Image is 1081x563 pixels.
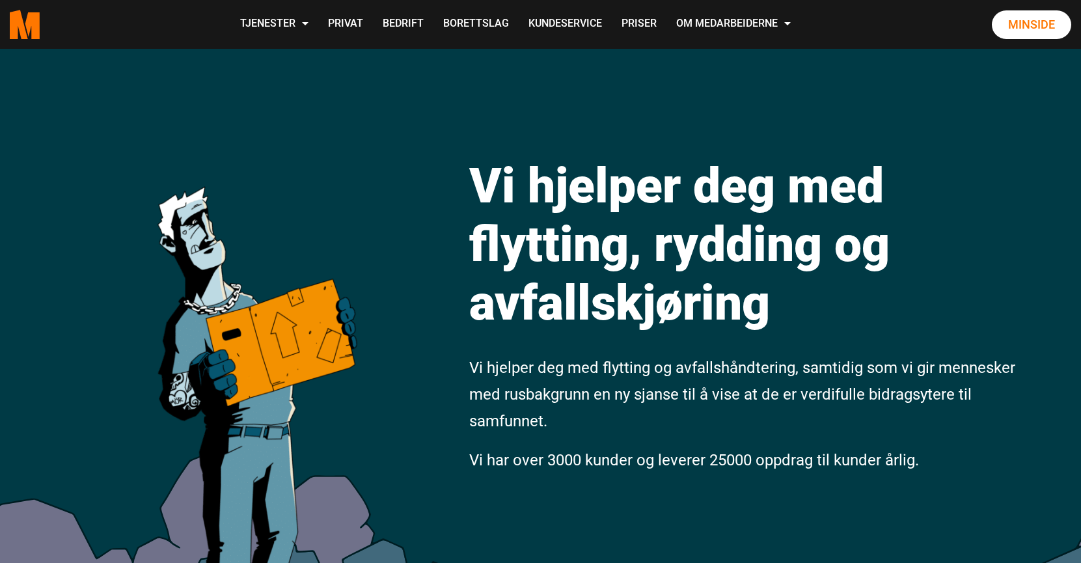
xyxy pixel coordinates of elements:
[373,1,433,48] a: Bedrift
[992,10,1071,39] a: Minside
[433,1,519,48] a: Borettslag
[469,359,1015,430] span: Vi hjelper deg med flytting og avfallshåndtering, samtidig som vi gir mennesker med rusbakgrunn e...
[230,1,318,48] a: Tjenester
[469,451,919,469] span: Vi har over 3000 kunder og leverer 25000 oppdrag til kunder årlig.
[318,1,373,48] a: Privat
[666,1,800,48] a: Om Medarbeiderne
[519,1,612,48] a: Kundeservice
[144,127,368,563] img: medarbeiderne man icon optimized
[612,1,666,48] a: Priser
[469,156,1019,332] h1: Vi hjelper deg med flytting, rydding og avfallskjøring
